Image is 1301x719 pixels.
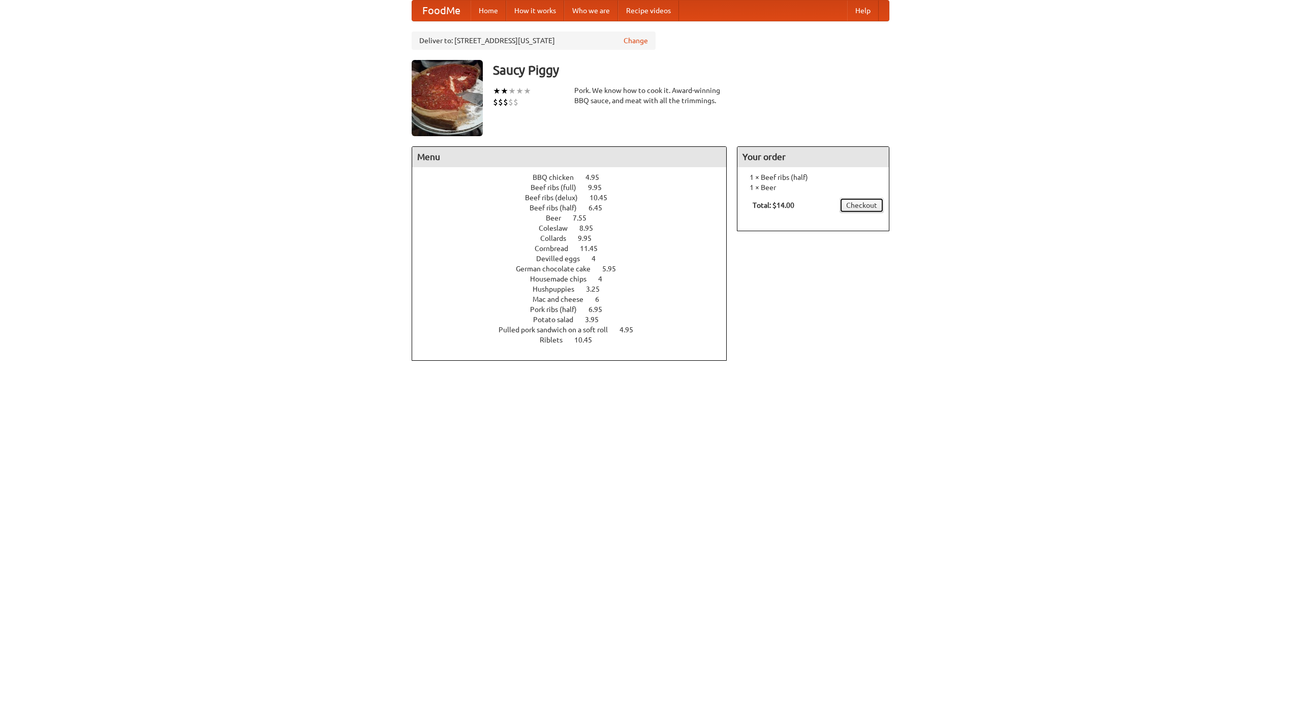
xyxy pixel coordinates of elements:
li: ★ [523,85,531,97]
a: Mac and cheese 6 [533,295,618,303]
a: Devilled eggs 4 [536,255,614,263]
li: ★ [501,85,508,97]
span: 6.95 [588,305,612,314]
a: Cornbread 11.45 [535,244,616,253]
span: Collards [540,234,576,242]
span: 6.45 [588,204,612,212]
div: Deliver to: [STREET_ADDRESS][US_STATE] [412,32,656,50]
span: Riblets [540,336,573,344]
span: Potato salad [533,316,583,324]
a: Coleslaw 8.95 [539,224,612,232]
li: $ [503,97,508,108]
a: Beef ribs (half) 6.45 [530,204,621,212]
span: 4.95 [619,326,643,334]
li: ★ [493,85,501,97]
a: BBQ chicken 4.95 [533,173,618,181]
a: Change [624,36,648,46]
span: Devilled eggs [536,255,590,263]
span: 4 [598,275,612,283]
li: $ [493,97,498,108]
span: 9.95 [588,183,612,192]
a: Beer 7.55 [546,214,605,222]
span: BBQ chicken [533,173,584,181]
span: 8.95 [579,224,603,232]
span: 4.95 [585,173,609,181]
h4: Menu [412,147,726,167]
a: German chocolate cake 5.95 [516,265,635,273]
a: FoodMe [412,1,471,21]
span: Mac and cheese [533,295,594,303]
span: Beef ribs (delux) [525,194,588,202]
h4: Your order [737,147,889,167]
span: 3.25 [586,285,610,293]
a: Beef ribs (full) 9.95 [531,183,621,192]
a: Hushpuppies 3.25 [533,285,618,293]
div: Pork. We know how to cook it. Award-winning BBQ sauce, and meat with all the trimmings. [574,85,727,106]
span: 3.95 [585,316,609,324]
span: 5.95 [602,265,626,273]
li: $ [513,97,518,108]
span: Housemade chips [530,275,597,283]
a: Housemade chips 4 [530,275,621,283]
li: 1 × Beer [742,182,884,193]
li: $ [498,97,503,108]
a: Potato salad 3.95 [533,316,617,324]
span: Beef ribs (half) [530,204,587,212]
span: Cornbread [535,244,578,253]
span: 9.95 [578,234,602,242]
li: ★ [508,85,516,97]
a: Help [847,1,879,21]
h3: Saucy Piggy [493,60,889,80]
a: Who we are [564,1,618,21]
span: German chocolate cake [516,265,601,273]
li: 1 × Beef ribs (half) [742,172,884,182]
a: Collards 9.95 [540,234,610,242]
span: 11.45 [580,244,608,253]
li: ★ [516,85,523,97]
span: 7.55 [573,214,597,222]
a: Pork ribs (half) 6.95 [530,305,621,314]
a: How it works [506,1,564,21]
a: Pulled pork sandwich on a soft roll 4.95 [499,326,652,334]
a: Beef ribs (delux) 10.45 [525,194,626,202]
span: 4 [592,255,606,263]
span: Coleslaw [539,224,578,232]
span: Pulled pork sandwich on a soft roll [499,326,618,334]
span: 10.45 [590,194,617,202]
span: 10.45 [574,336,602,344]
b: Total: $14.00 [753,201,794,209]
a: Recipe videos [618,1,679,21]
a: Riblets 10.45 [540,336,611,344]
span: Hushpuppies [533,285,584,293]
img: angular.jpg [412,60,483,136]
a: Home [471,1,506,21]
span: Beef ribs (full) [531,183,586,192]
span: 6 [595,295,609,303]
li: $ [508,97,513,108]
span: Pork ribs (half) [530,305,587,314]
span: Beer [546,214,571,222]
a: Checkout [840,198,884,213]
